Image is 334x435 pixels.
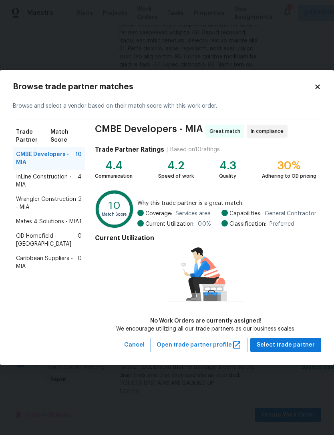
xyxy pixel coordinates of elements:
[95,234,316,242] h4: Current Utilization
[219,172,236,180] div: Quality
[16,195,78,211] span: Wrangler Construction - MIA
[78,173,82,189] span: 4
[116,317,296,325] div: No Work Orders are currently assigned!
[78,255,82,271] span: 0
[198,220,211,228] span: 0.0 %
[145,210,172,218] span: Coverage:
[175,210,211,218] span: Services area
[150,338,248,353] button: Open trade partner profile
[16,218,79,226] span: Mates 4 Solutions - MIA
[158,172,194,180] div: Speed of work
[79,218,82,226] span: 1
[262,162,316,170] div: 30%
[16,128,50,144] span: Trade Partner
[157,340,241,350] span: Open trade partner profile
[16,173,78,189] span: InLine Construction - MIA
[145,220,195,228] span: Current Utilization:
[257,340,315,350] span: Select trade partner
[78,232,82,248] span: 0
[116,325,296,333] div: We encourage utilizing all our trade partners as our business scales.
[158,162,194,170] div: 4.2
[95,146,164,154] h4: Trade Partner Ratings
[164,146,170,154] div: |
[95,172,133,180] div: Communication
[13,83,314,91] h2: Browse trade partner matches
[16,255,78,271] span: Caribbean Suppliers - MIA
[229,220,266,228] span: Classification:
[16,232,78,248] span: OD Homefield - [GEOGRAPHIC_DATA]
[170,146,220,154] div: Based on 10 ratings
[121,338,148,353] button: Cancel
[229,210,262,218] span: Capabilities:
[50,128,82,144] span: Match Score
[124,340,145,350] span: Cancel
[251,127,287,135] span: In compliance
[262,172,316,180] div: Adhering to OD pricing
[265,210,316,218] span: General Contractor
[250,338,321,353] button: Select trade partner
[137,199,316,207] span: Why this trade partner is a great match:
[95,125,203,138] span: CMBE Developers - MIA
[13,92,321,120] div: Browse and select a vendor based on their match score with this work order.
[102,212,127,216] text: Match Score
[16,150,75,166] span: CMBE Developers - MIA
[95,162,133,170] div: 4.4
[78,195,82,211] span: 2
[75,150,82,166] span: 10
[109,200,121,211] text: 10
[219,162,236,170] div: 4.3
[209,127,243,135] span: Great match
[270,220,294,228] span: Preferred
